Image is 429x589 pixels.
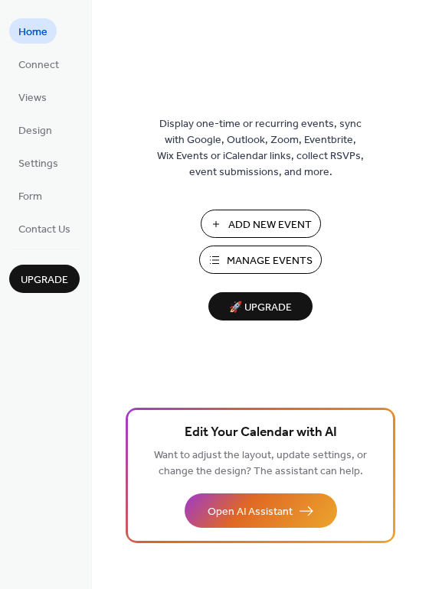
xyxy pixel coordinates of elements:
[9,51,68,76] a: Connect
[21,272,68,288] span: Upgrade
[208,292,313,321] button: 🚀 Upgrade
[9,183,51,208] a: Form
[9,84,56,109] a: Views
[18,90,47,106] span: Views
[9,216,80,241] a: Contact Us
[18,156,58,172] span: Settings
[185,493,337,528] button: Open AI Assistant
[9,18,57,44] a: Home
[157,116,364,181] span: Display one-time or recurring events, sync with Google, Outlook, Zoom, Eventbrite, Wix Events or ...
[9,265,80,293] button: Upgrade
[18,57,59,73] span: Connect
[228,217,312,233] span: Add New Event
[18,24,47,41] span: Home
[227,253,313,269] span: Manage Events
[9,150,67,175] a: Settings
[185,422,337,444] span: Edit Your Calendar with AI
[218,298,303,318] span: 🚀 Upgrade
[18,123,52,139] span: Design
[199,246,322,274] button: Manage Events
[18,189,42,205] span: Form
[208,504,293,520] span: Open AI Assistant
[18,222,70,238] span: Contact Us
[154,445,367,482] span: Want to adjust the layout, update settings, or change the design? The assistant can help.
[9,117,61,142] a: Design
[201,210,321,238] button: Add New Event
